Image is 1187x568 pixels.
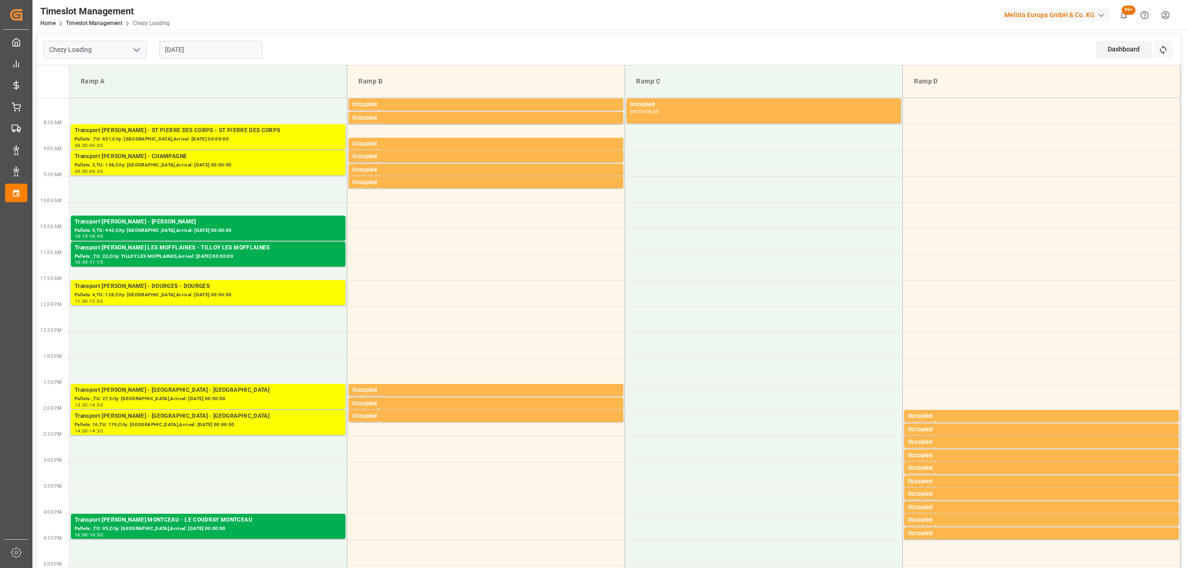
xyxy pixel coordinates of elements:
span: 9:00 AM [44,146,62,151]
div: 15:15 [908,486,921,491]
div: Ramp B [355,73,617,90]
div: Occupied [352,140,619,149]
span: 12:30 PM [40,328,62,333]
div: 15:30 [923,486,936,491]
div: Occupied [908,412,1175,421]
div: Occupied [908,490,1175,499]
div: 14:15 [923,421,936,425]
div: Transport [PERSON_NAME] - DOURGES - DOURGES [75,282,342,291]
span: 11:30 AM [40,276,62,281]
div: 14:15 [367,421,381,425]
span: 8:30 AM [44,120,62,125]
a: Home [40,20,56,26]
div: 15:15 [923,473,936,477]
div: 11:15 [89,260,103,264]
input: Type to search/select [44,41,147,58]
div: 09:00 [367,149,381,153]
div: - [88,169,89,173]
div: 09:00 [75,169,88,173]
span: 5:00 PM [44,562,62,567]
div: Occupied [908,503,1175,512]
div: Occupied [908,516,1175,525]
div: 09:30 [89,169,103,173]
div: 13:30 [75,403,88,407]
div: 14:00 [75,429,88,433]
div: - [921,460,923,465]
div: Pallets: 3,TU: 148,City: [GEOGRAPHIC_DATA],Arrival: [DATE] 00:00:00 [75,161,342,169]
div: 09:30 [352,187,366,191]
div: 12:00 [89,299,103,303]
div: - [366,395,367,399]
div: 08:30 [75,143,88,147]
div: - [88,234,89,238]
div: 08:45 [352,149,366,153]
div: 14:15 [908,434,921,439]
div: Timeslot Management [40,4,170,18]
div: - [921,512,923,517]
div: 14:00 [352,421,366,425]
div: - [88,533,89,537]
div: 14:00 [908,421,921,425]
span: 1:30 PM [44,380,62,385]
div: 14:30 [908,447,921,451]
div: 08:00 [630,109,644,114]
div: 14:00 [367,408,381,413]
div: 09:15 [352,175,366,179]
div: Pallets: ,TU: 95,City: [GEOGRAPHIC_DATA],Arrival: [DATE] 00:00:00 [75,525,342,533]
div: Occupied [352,114,619,123]
span: 99+ [1122,6,1136,15]
div: 13:45 [352,408,366,413]
div: - [366,408,367,413]
div: - [88,299,89,303]
div: Transport [PERSON_NAME] MONTCEAU - LE COUDRAY MONTCEAU [75,516,342,525]
div: 13:30 [352,395,366,399]
div: Pallets: ,TU: 23,City: TILLOY LES MOFFLAINES,Arrival: [DATE] 00:00:00 [75,253,342,261]
div: Occupied [908,451,1175,460]
div: Occupied [908,529,1175,538]
span: 4:00 PM [44,510,62,515]
div: Occupied [352,166,619,175]
button: open menu [129,43,143,57]
div: - [366,149,367,153]
div: 13:45 [367,395,381,399]
div: 15:00 [908,473,921,477]
div: 08:30 [367,123,381,127]
div: Ramp C [632,73,895,90]
div: Dashboard [1096,41,1152,58]
div: Transport [PERSON_NAME] LES MOFFLAINES - TILLOY LES MOFFLAINES [75,243,342,253]
span: 2:00 PM [44,406,62,411]
div: Transport [PERSON_NAME] - [GEOGRAPHIC_DATA] - [GEOGRAPHIC_DATA] [75,386,342,395]
div: 09:00 [89,143,103,147]
div: 14:00 [89,403,103,407]
div: - [366,161,367,166]
div: - [921,486,923,491]
span: 9:30 AM [44,172,62,177]
div: Occupied [908,477,1175,486]
div: 14:45 [908,460,921,465]
div: Occupied [908,438,1175,447]
div: 08:15 [352,123,366,127]
div: Transport [PERSON_NAME] - CHAMPAGNE [75,152,342,161]
div: 16:00 [908,525,921,529]
span: 4:30 PM [44,536,62,541]
div: - [921,525,923,529]
span: 1:00 PM [44,354,62,359]
div: Melitta Europa GmbH & Co. KG [1001,8,1110,22]
div: - [366,175,367,179]
div: - [644,109,645,114]
button: Melitta Europa GmbH & Co. KG [1001,6,1113,24]
div: 16:15 [923,525,936,529]
div: - [921,473,923,477]
div: Ramp A [77,73,339,90]
div: 11:30 [75,299,88,303]
div: 09:30 [367,175,381,179]
div: Transport [PERSON_NAME] - [PERSON_NAME] [75,217,342,227]
div: 16:30 [923,538,936,542]
div: - [88,403,89,407]
div: 10:45 [75,260,88,264]
div: Occupied [352,399,619,408]
div: - [366,421,367,425]
span: 2:30 PM [44,432,62,437]
div: - [88,429,89,433]
div: 15:30 [908,499,921,503]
